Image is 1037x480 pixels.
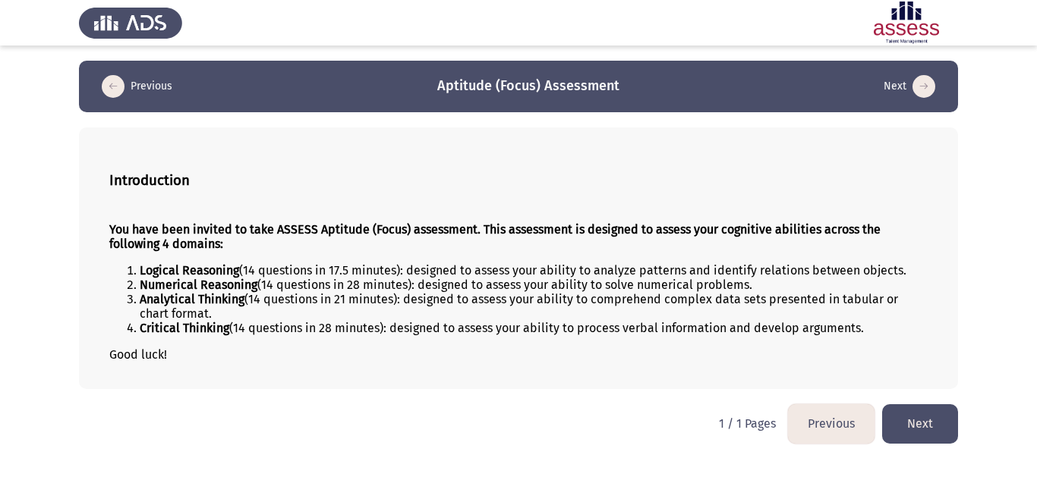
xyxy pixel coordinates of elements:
[882,404,958,443] button: load next page
[140,278,928,292] li: (14 questions in 28 minutes): designed to assess your ability to solve numerical problems.
[109,222,881,251] strong: You have been invited to take ASSESS Aptitude (Focus) assessment. This assessment is designed to ...
[140,292,928,321] li: (14 questions in 21 minutes): designed to assess your ability to comprehend complex data sets pre...
[140,263,239,278] strong: Logical Reasoning
[788,404,875,443] button: load previous page
[719,416,776,431] p: 1 / 1 Pages
[140,321,928,335] li: (14 questions in 28 minutes): designed to assess your ability to process verbal information and d...
[140,321,229,335] b: Critical Thinking
[79,2,182,44] img: Assess Talent Management logo
[879,74,940,99] button: load next page
[140,263,928,278] li: (14 questions in 17.5 minutes): designed to assess your ability to analyze patterns and identify ...
[109,347,928,362] p: Good luck!
[855,2,958,44] img: Assessment logo of ASSESS Focus 4 Module Assessment (EN/AR) (Advanced - IB)
[437,77,619,96] h3: Aptitude (Focus) Assessment
[140,292,244,306] b: Analytical Thinking
[97,74,177,99] button: load previous page
[109,172,190,189] b: Introduction
[140,278,257,292] strong: Numerical Reasoning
